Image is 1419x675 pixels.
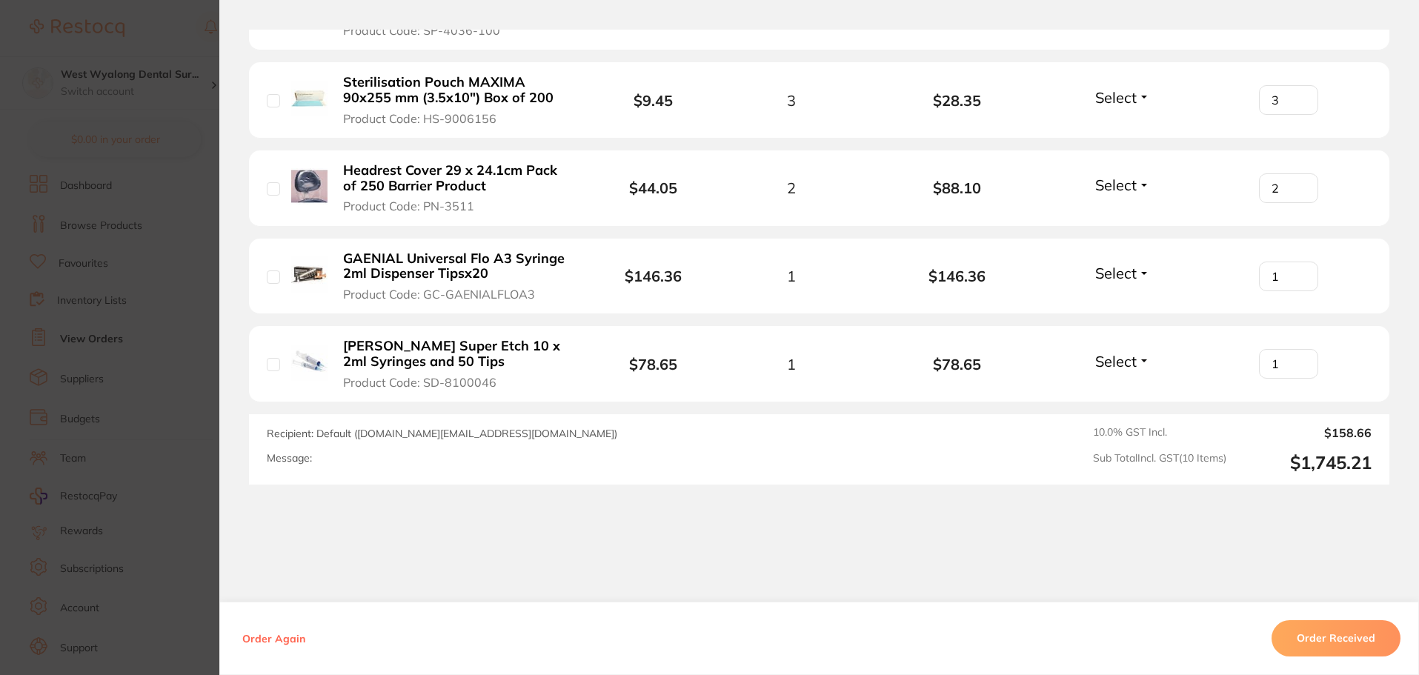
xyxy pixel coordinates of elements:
input: Qty [1259,85,1318,115]
b: $78.65 [874,356,1040,373]
span: 10.0 % GST Incl. [1093,426,1226,439]
p: Message from Restocq, sent 3m ago [64,260,263,273]
output: $1,745.21 [1238,452,1372,473]
span: Sub Total Incl. GST ( 10 Items) [1093,452,1226,473]
button: Sterilisation Pouch MAXIMA 90x255 mm (3.5x10") Box of 200 Product Code: HS-9006156 [339,74,576,126]
b: [PERSON_NAME] Super Etch 10 x 2ml Syringes and 50 Tips [343,339,572,369]
button: Select [1091,264,1154,282]
img: HENRY SCHEIN Super Etch 10 x 2ml Syringes and 50 Tips [291,345,328,381]
b: $146.36 [874,267,1040,285]
button: Order Received [1272,621,1400,656]
span: Select [1095,176,1137,194]
img: Headrest Cover 29 x 24.1cm Pack of 250 Barrier Product [291,168,328,205]
button: GAENIAL Universal Flo A3 Syringe 2ml Dispenser Tipsx20 Product Code: GC-GAENIALFLOA3 [339,250,576,302]
b: $88.10 [874,179,1040,196]
label: Message: [267,452,312,465]
img: Profile image for Restocq [33,36,57,59]
button: Select [1091,352,1154,370]
button: Select [1091,88,1154,107]
b: $78.65 [629,355,677,373]
output: $158.66 [1238,426,1372,439]
span: Select [1095,352,1137,370]
button: Order Again [238,632,310,645]
span: Product Code: SP-4036-100 [343,24,500,37]
div: message notification from Restocq, 3m ago. Hi Rebecca, ​ Starting 11 August, we’re making some up... [22,22,274,283]
input: Qty [1259,262,1318,291]
b: Headrest Cover 29 x 24.1cm Pack of 250 Barrier Product [343,163,572,193]
button: Select [1091,176,1154,194]
button: Headrest Cover 29 x 24.1cm Pack of 250 Barrier Product Product Code: PN-3511 [339,162,576,214]
b: $44.05 [629,179,677,197]
span: 1 [787,356,796,373]
span: Select [1095,264,1137,282]
input: Qty [1259,173,1318,203]
span: Product Code: GC-GAENIALFLOA3 [343,287,535,301]
b: GAENIAL Universal Flo A3 Syringe 2ml Dispenser Tipsx20 [343,251,572,282]
span: 2 [787,179,796,196]
b: $28.35 [874,92,1040,109]
span: Recipient: Default ( [DOMAIN_NAME][EMAIL_ADDRESS][DOMAIN_NAME] ) [267,427,617,440]
span: 3 [787,92,796,109]
div: Hi [PERSON_NAME], ​ Starting [DATE], we’re making some updates to our product offerings on the Re... [64,32,263,380]
b: $9.45 [634,91,673,110]
span: Product Code: SD-8100046 [343,376,496,389]
div: Message content [64,32,263,254]
span: 1 [787,267,796,285]
span: Product Code: PN-3511 [343,199,474,213]
input: Qty [1259,349,1318,379]
span: Select [1095,88,1137,107]
b: Sterilisation Pouch MAXIMA 90x255 mm (3.5x10") Box of 200 [343,75,572,105]
img: Sterilisation Pouch MAXIMA 90x255 mm (3.5x10") Box of 200 [291,81,328,117]
img: GAENIAL Universal Flo A3 Syringe 2ml Dispenser Tipsx20 [291,256,328,293]
button: [PERSON_NAME] Super Etch 10 x 2ml Syringes and 50 Tips Product Code: SD-8100046 [339,338,576,390]
b: $146.36 [625,267,682,285]
span: Product Code: HS-9006156 [343,112,496,125]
